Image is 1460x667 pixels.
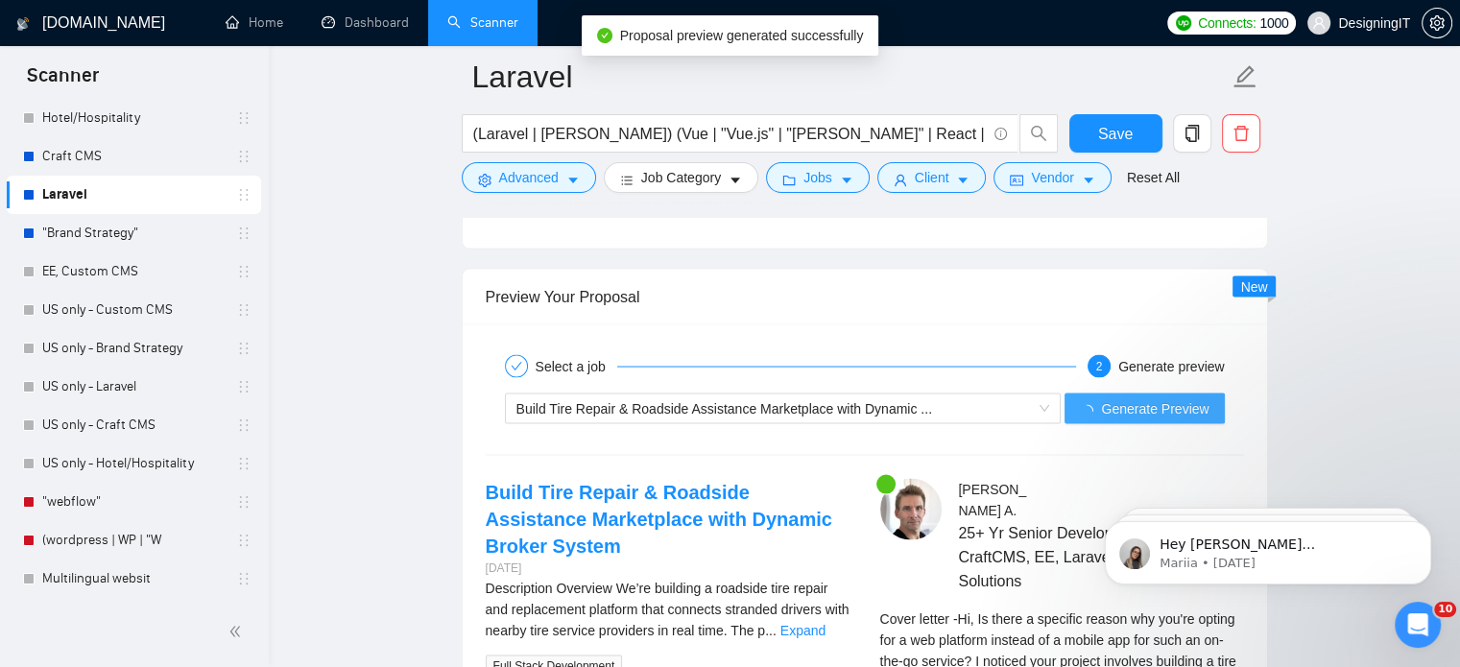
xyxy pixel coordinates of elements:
span: Client [915,167,949,188]
a: "Brand Strategy" [42,214,225,252]
img: logo [16,9,30,39]
button: Generate Preview [1065,393,1224,423]
span: ... [765,622,777,637]
span: Proposal preview generated successfully [620,28,864,43]
span: 25+ Yr Senior Developer | CraftCMS, EE, Laravel & Custom Solutions [958,520,1186,592]
input: Scanner name... [472,53,1229,101]
button: setting [1422,8,1452,38]
div: Description Overview We’re building a roadside tire repair and replacement platform that connects... [486,577,850,640]
div: [DATE] [486,559,850,577]
div: Generate preview [1118,354,1225,377]
img: c1hvrizM05mLJAj-kdV2CcRhRN5fLVV3l1EDi9R5xtYOjSagYM170R0f2I93DtT3tH [880,478,942,539]
div: Select a job [536,354,617,377]
span: Save [1098,122,1133,146]
button: settingAdvancedcaret-down [462,162,596,193]
a: Expand [780,622,826,637]
a: Laravel [42,176,225,214]
button: barsJob Categorycaret-down [604,162,758,193]
button: Save [1069,114,1162,153]
span: Advanced [499,167,559,188]
a: Multilingual websit [42,560,225,598]
span: 10 [1434,602,1456,617]
input: Search Freelance Jobs... [473,122,986,146]
a: searchScanner [447,14,518,31]
a: homeHome [226,14,283,31]
span: setting [1423,15,1451,31]
a: US only - Craft CMS [42,406,225,444]
span: [PERSON_NAME] A . [958,481,1026,517]
a: dashboardDashboard [322,14,409,31]
span: holder [236,149,251,164]
span: New [1240,278,1267,294]
span: holder [236,226,251,241]
a: US only - Hotel/Hospitality [42,444,225,483]
span: Jobs [803,167,832,188]
span: holder [236,379,251,394]
iframe: Intercom notifications message [1076,481,1460,615]
span: idcard [1010,173,1023,187]
button: userClientcaret-down [877,162,987,193]
span: holder [236,110,251,126]
span: caret-down [956,173,969,187]
span: holder [236,494,251,510]
span: Build Tire Repair & Roadside Assistance Marketplace with Dynamic ... [516,400,932,416]
button: delete [1222,114,1260,153]
span: Hey [PERSON_NAME][EMAIL_ADDRESS][PERSON_NAME][DOMAIN_NAME], Looks like your Upwork agency Designi... [84,56,324,338]
a: US only - Laravel [42,368,225,406]
button: folderJobscaret-down [766,162,870,193]
img: upwork-logo.png [1176,15,1191,31]
a: (wordpress | WP | "W [42,521,225,560]
iframe: Intercom live chat [1395,602,1441,648]
span: holder [236,302,251,318]
span: bars [620,173,634,187]
button: idcardVendorcaret-down [993,162,1111,193]
span: Scanner [12,61,114,102]
button: copy [1173,114,1211,153]
span: holder [236,264,251,279]
span: edit [1233,64,1257,89]
span: check [511,360,522,371]
span: Generate Preview [1101,397,1209,418]
span: holder [236,456,251,471]
span: caret-down [1082,173,1095,187]
li: My Scanners [7,54,261,598]
span: folder [782,173,796,187]
span: loading [1080,404,1101,417]
span: caret-down [566,173,580,187]
a: "webflow" [42,483,225,521]
span: double-left [228,622,248,641]
span: holder [236,341,251,356]
span: user [1312,16,1326,30]
span: delete [1223,125,1259,142]
span: user [894,173,907,187]
button: search [1019,114,1058,153]
a: setting [1422,15,1452,31]
span: copy [1174,125,1210,142]
a: EE, Custom CMS [42,252,225,291]
span: holder [236,417,251,433]
a: Hotel/Hospitality [42,99,225,137]
span: Job Category [641,167,721,188]
a: Build Tire Repair & Roadside Assistance Marketplace with Dynamic Broker System [486,481,832,556]
span: search [1020,125,1057,142]
span: Connects: [1198,12,1256,34]
a: US only - Brand Strategy [42,329,225,368]
span: Vendor [1031,167,1073,188]
span: setting [478,173,491,187]
span: Description Overview We’re building a roadside tire repair and replacement platform that connects... [486,580,850,637]
span: caret-down [729,173,742,187]
span: holder [236,571,251,586]
span: check-circle [597,28,612,43]
span: caret-down [840,173,853,187]
span: 1000 [1259,12,1288,34]
span: holder [236,533,251,548]
div: Preview Your Proposal [486,269,1244,323]
a: US only - Custom CMS [42,291,225,329]
a: Craft CMS [42,137,225,176]
span: holder [236,187,251,202]
span: 2 [1096,359,1103,372]
span: info-circle [994,128,1007,140]
p: Message from Mariia, sent 4w ago [84,74,331,91]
